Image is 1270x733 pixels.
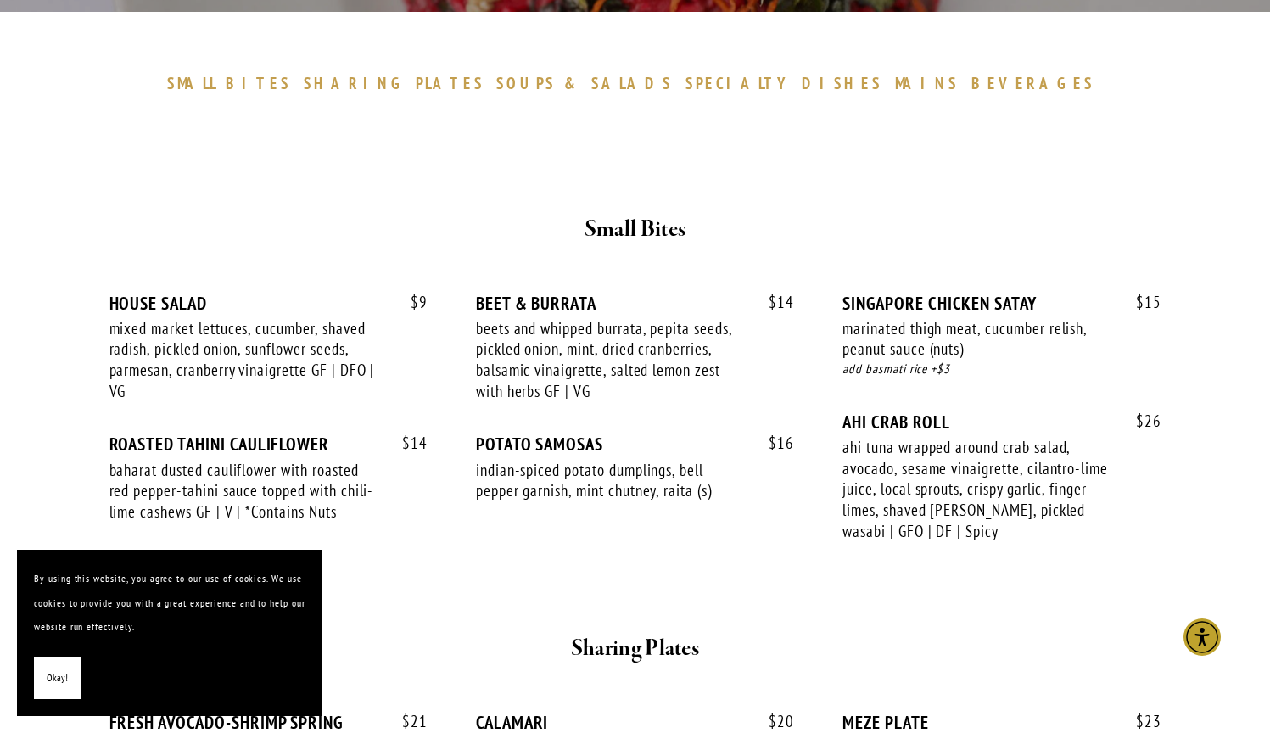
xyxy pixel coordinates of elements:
span: 23 [1119,712,1161,731]
span: 16 [752,434,794,453]
span: PLATES [416,73,484,93]
div: POTATO SAMOSAS [476,434,794,455]
a: BEVERAGES [971,73,1104,93]
div: CALAMARI [476,712,794,733]
span: 20 [752,712,794,731]
a: SPECIALTYDISHES [685,73,891,93]
a: SHARINGPLATES [304,73,492,93]
span: $ [769,433,777,453]
a: SMALLBITES [167,73,300,93]
span: $ [769,292,777,312]
span: 14 [385,434,428,453]
p: By using this website, you agree to our use of cookies. We use cookies to provide you with a grea... [34,567,305,640]
div: BEET & BURRATA [476,293,794,314]
span: $ [1136,292,1144,312]
section: Cookie banner [17,550,322,716]
div: AHI CRAB ROLL [842,411,1161,433]
span: $ [411,292,419,312]
div: indian-spiced potato dumplings, bell pepper garnish, mint chutney, raita (s) [476,460,746,501]
span: BITES [226,73,291,93]
span: Okay! [47,666,68,691]
div: MEZE PLATE [842,712,1161,733]
div: Accessibility Menu [1183,618,1221,656]
div: ahi tuna wrapped around crab salad, avocado, sesame vinaigrette, cilantro-lime juice, local sprou... [842,437,1112,542]
span: SOUPS [496,73,556,93]
span: SMALL [167,73,218,93]
span: $ [769,711,777,731]
strong: Sharing Plates [571,634,699,663]
a: MAINS [895,73,967,93]
span: 9 [394,293,428,312]
span: SPECIALTY [685,73,794,93]
span: 21 [385,712,428,731]
span: 26 [1119,411,1161,431]
span: $ [402,433,411,453]
div: marinated thigh meat, cucumber relish, peanut sauce (nuts) [842,318,1112,360]
span: SHARING [304,73,407,93]
div: beets and whipped burrata, pepita seeds, pickled onion, mint, dried cranberries, balsamic vinaigr... [476,318,746,402]
div: baharat dusted cauliflower with roasted red pepper-tahini sauce topped with chili-lime cashews GF... [109,460,379,523]
span: $ [1136,711,1144,731]
button: Okay! [34,657,81,700]
strong: Small Bites [585,215,685,244]
span: SALADS [591,73,673,93]
div: mixed market lettuces, cucumber, shaved radish, pickled onion, sunflower seeds, parmesan, cranber... [109,318,379,402]
span: $ [402,711,411,731]
span: 15 [1119,293,1161,312]
a: SOUPS&SALADS [496,73,680,93]
span: BEVERAGES [971,73,1095,93]
span: & [564,73,583,93]
div: HOUSE SALAD [109,293,428,314]
span: 14 [752,293,794,312]
div: ROASTED TAHINI CAULIFLOWER [109,434,428,455]
div: SINGAPORE CHICKEN SATAY [842,293,1161,314]
span: MAINS [895,73,959,93]
div: add basmati rice +$3 [842,360,1161,379]
span: $ [1136,411,1144,431]
span: DISHES [802,73,882,93]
